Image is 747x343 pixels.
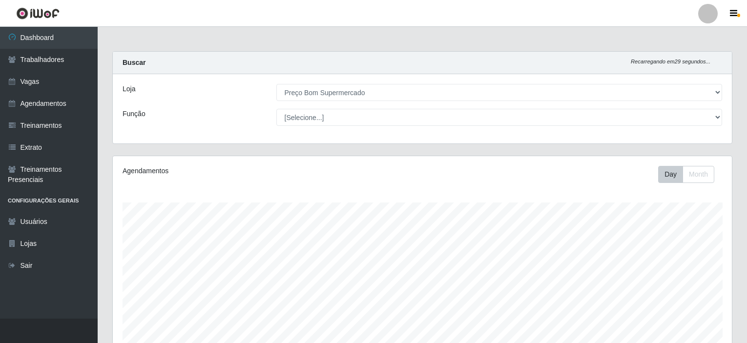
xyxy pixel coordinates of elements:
[16,7,60,20] img: CoreUI Logo
[658,166,722,183] div: Toolbar with button groups
[123,166,364,176] div: Agendamentos
[683,166,714,183] button: Month
[631,59,710,64] i: Recarregando em 29 segundos...
[658,166,714,183] div: First group
[123,109,145,119] label: Função
[123,84,135,94] label: Loja
[658,166,683,183] button: Day
[123,59,145,66] strong: Buscar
